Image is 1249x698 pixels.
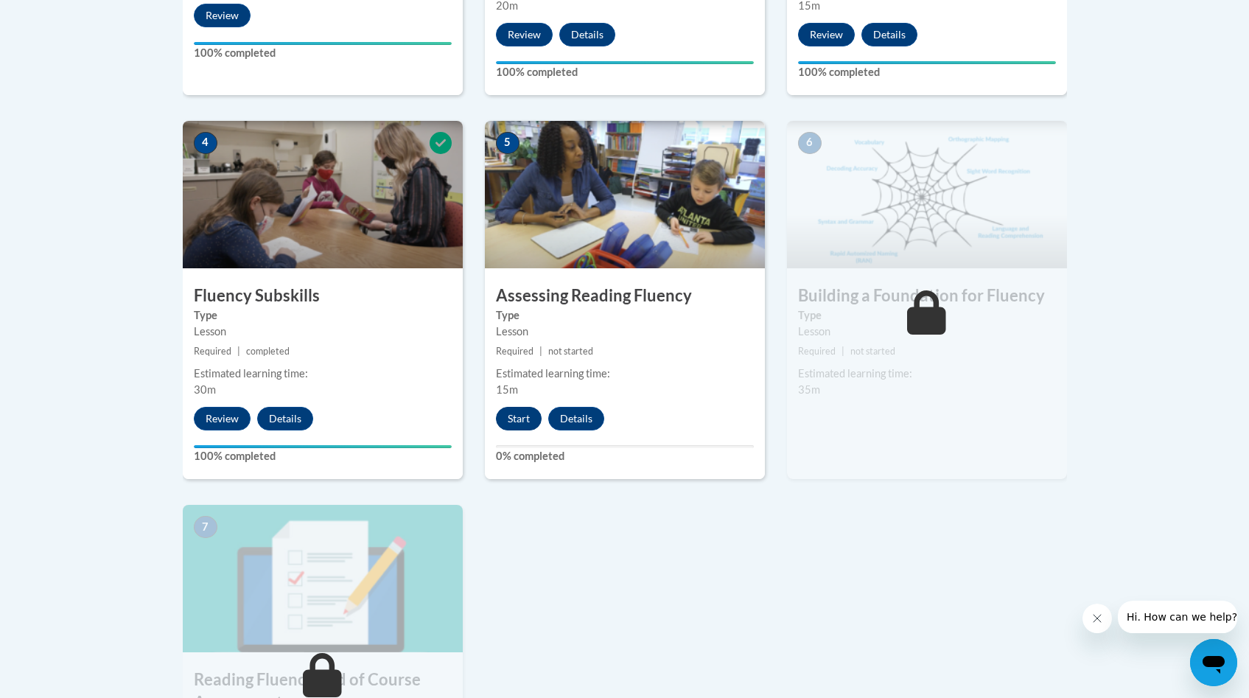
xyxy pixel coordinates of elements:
[194,445,452,448] div: Your progress
[539,346,542,357] span: |
[194,42,452,45] div: Your progress
[496,61,754,64] div: Your progress
[496,448,754,464] label: 0% completed
[194,324,452,340] div: Lesson
[257,407,313,430] button: Details
[496,366,754,382] div: Estimated learning time:
[183,285,463,307] h3: Fluency Subskills
[183,505,463,652] img: Course Image
[194,366,452,382] div: Estimated learning time:
[787,121,1067,268] img: Course Image
[194,4,251,27] button: Review
[183,121,463,268] img: Course Image
[798,324,1056,340] div: Lesson
[237,346,240,357] span: |
[496,307,754,324] label: Type
[850,346,895,357] span: not started
[485,121,765,268] img: Course Image
[1190,639,1237,686] iframe: Button to launch messaging window
[842,346,844,357] span: |
[496,383,518,396] span: 15m
[548,346,593,357] span: not started
[496,64,754,80] label: 100% completed
[496,324,754,340] div: Lesson
[798,23,855,46] button: Review
[496,23,553,46] button: Review
[1082,604,1112,633] iframe: Close message
[798,383,820,396] span: 35m
[194,407,251,430] button: Review
[798,132,822,154] span: 6
[194,45,452,61] label: 100% completed
[798,64,1056,80] label: 100% completed
[496,407,542,430] button: Start
[787,285,1067,307] h3: Building a Foundation for Fluency
[496,132,519,154] span: 5
[798,366,1056,382] div: Estimated learning time:
[194,516,217,538] span: 7
[496,346,533,357] span: Required
[485,285,765,307] h3: Assessing Reading Fluency
[246,346,290,357] span: completed
[194,383,216,396] span: 30m
[194,307,452,324] label: Type
[798,61,1056,64] div: Your progress
[194,346,231,357] span: Required
[559,23,615,46] button: Details
[861,23,917,46] button: Details
[798,307,1056,324] label: Type
[194,132,217,154] span: 4
[194,448,452,464] label: 100% completed
[798,346,836,357] span: Required
[1118,601,1237,633] iframe: Message from company
[548,407,604,430] button: Details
